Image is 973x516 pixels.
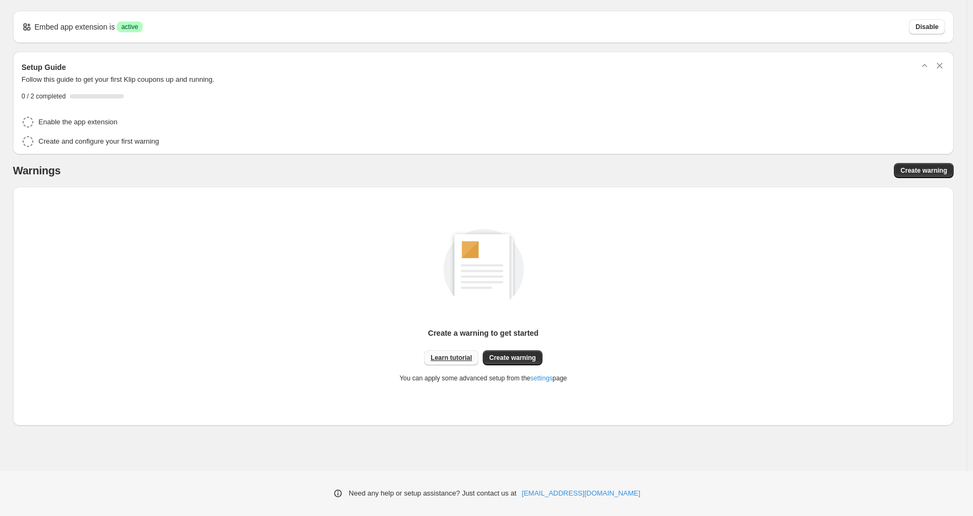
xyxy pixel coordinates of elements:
[13,164,61,177] h2: Warnings
[22,62,66,73] h3: Setup Guide
[530,374,552,382] a: settings
[424,350,478,365] a: Learn tutorial
[909,19,945,34] button: Disable
[39,136,159,147] h4: Create and configure your first warning
[483,350,542,365] a: Create warning
[900,166,947,175] span: Create warning
[915,23,939,31] span: Disable
[121,23,138,31] span: active
[431,354,472,362] span: Learn tutorial
[22,74,945,85] p: Follow this guide to get your first Klip coupons up and running.
[894,163,954,178] a: Create warning
[39,117,118,128] h4: Enable the app extension
[34,22,115,32] p: Embed app extension is
[522,488,640,499] a: [EMAIL_ADDRESS][DOMAIN_NAME]
[399,374,567,383] p: You can apply some advanced setup from the page
[489,354,536,362] span: Create warning
[428,328,538,338] p: Create a warning to get started
[22,92,66,101] span: 0 / 2 completed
